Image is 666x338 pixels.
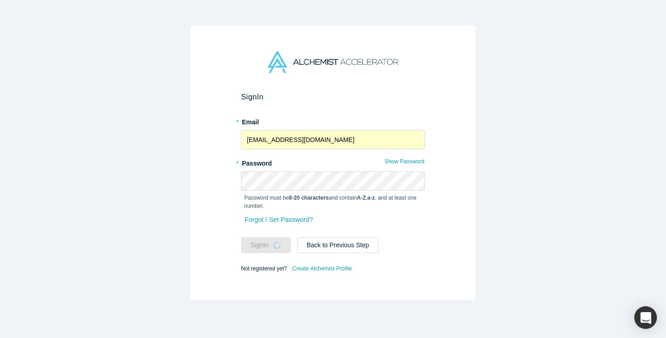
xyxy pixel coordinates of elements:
[297,237,379,253] button: Back to Previous Step
[268,51,398,73] img: Alchemist Accelerator Logo
[241,156,425,168] label: Password
[244,194,422,210] p: Password must be and contain , , and at least one number.
[357,195,366,201] strong: A-Z
[384,156,425,167] button: Show Password
[292,263,352,274] a: Create Alchemist Profile
[367,195,375,201] strong: a-z
[289,195,329,201] strong: 8-20 characters
[241,92,425,102] h2: Sign In
[241,114,425,127] label: Email
[244,212,314,228] a: Forgot / Set Password?
[241,237,291,253] button: SignIn
[241,265,287,272] span: Not registered yet?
